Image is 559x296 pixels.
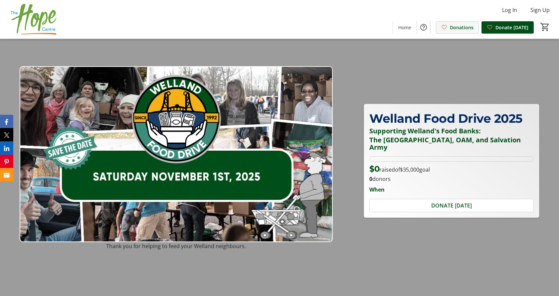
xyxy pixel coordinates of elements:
[20,66,333,242] img: Campaign CTA Media Photo
[369,111,522,126] span: Welland Food Drive 2025
[4,3,63,36] img: The Hope Centre's Logo
[431,202,472,210] span: DONATE [DATE]
[369,164,379,174] span: $0
[400,166,419,173] span: $35,000
[369,135,522,152] span: The [GEOGRAPHIC_DATA], OAM, and Salvation Army
[369,186,385,194] div: When
[369,156,534,162] div: 0% of fundraising goal reached
[525,5,555,15] button: Sign Up
[497,5,522,15] button: Log In
[20,242,333,250] p: Thank you for helping to feed your Welland neighbours.
[393,21,417,34] a: Home
[369,199,534,212] button: DONATE [DATE]
[450,24,473,31] span: Donations
[530,6,550,14] span: Sign Up
[539,21,551,33] button: Cart
[481,21,534,34] a: Donate [DATE]
[495,24,528,31] span: Donate [DATE]
[436,21,479,34] a: Donations
[502,6,517,14] span: Log In
[369,175,534,183] p: donors
[369,163,430,175] p: raised of goal
[369,126,481,135] span: Supporting Welland's Food Banks:
[417,21,430,34] button: Help
[398,24,411,31] span: Home
[369,175,372,183] b: 0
